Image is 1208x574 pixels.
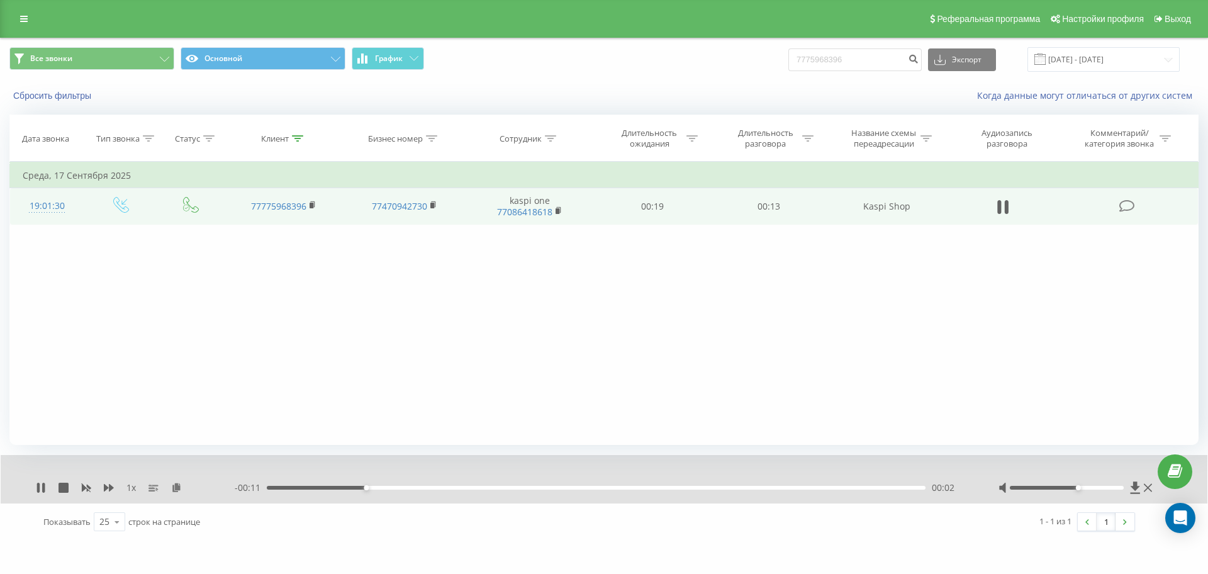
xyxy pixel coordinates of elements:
[616,128,683,149] div: Длительность ожидания
[788,48,922,71] input: Поиск по номеру
[175,133,200,144] div: Статус
[932,481,954,494] span: 00:02
[497,206,552,218] a: 77086418618
[128,516,200,527] span: строк на странице
[364,485,369,490] div: Accessibility label
[235,481,267,494] span: - 00:11
[1097,513,1116,531] a: 1
[181,47,345,70] button: Основной
[368,133,423,144] div: Бизнес номер
[1039,515,1071,527] div: 1 - 1 из 1
[966,128,1048,149] div: Аудиозапись разговора
[96,133,140,144] div: Тип звонка
[30,53,72,64] span: Все звонки
[1083,128,1156,149] div: Комментарий/категория звонка
[372,200,427,212] a: 77470942730
[9,47,174,70] button: Все звонки
[1062,14,1144,24] span: Настройки профиля
[850,128,917,149] div: Название схемы переадресации
[261,133,289,144] div: Клиент
[9,90,98,101] button: Сбросить фильтры
[464,188,595,225] td: kaspi one
[500,133,542,144] div: Сотрудник
[595,188,710,225] td: 00:19
[352,47,424,70] button: График
[1165,503,1195,533] div: Open Intercom Messenger
[375,54,403,63] span: График
[710,188,826,225] td: 00:13
[126,481,136,494] span: 1 x
[99,515,109,528] div: 25
[23,194,72,218] div: 19:01:30
[251,200,306,212] a: 77775968396
[937,14,1040,24] span: Реферальная программа
[732,128,799,149] div: Длительность разговора
[1075,485,1080,490] div: Accessibility label
[1165,14,1191,24] span: Выход
[827,188,948,225] td: Kaspi Shop
[43,516,91,527] span: Показывать
[928,48,996,71] button: Экспорт
[977,89,1199,101] a: Когда данные могут отличаться от других систем
[22,133,69,144] div: Дата звонка
[10,163,1199,188] td: Среда, 17 Сентября 2025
